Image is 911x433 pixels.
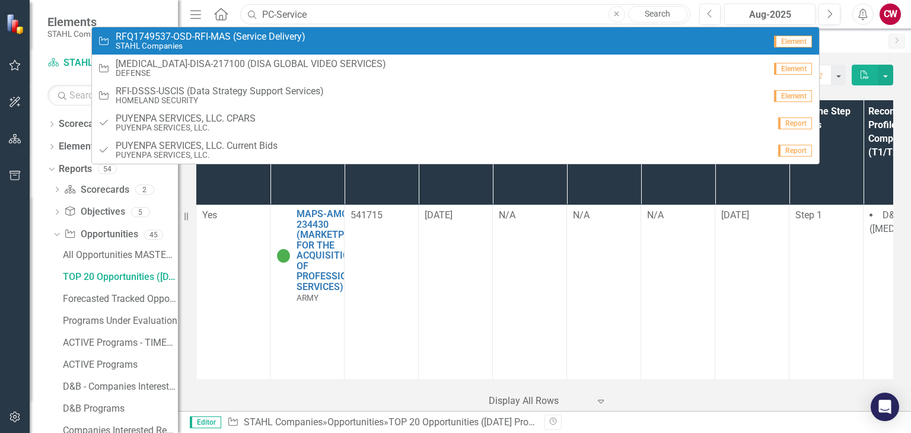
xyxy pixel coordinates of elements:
span: PUYENPA SERVICES, LLC. Current Bids [116,141,278,151]
small: DEFENSE [116,69,386,78]
span: Element [774,36,812,47]
a: Reports [59,163,92,176]
div: Aug-2025 [728,8,811,22]
a: Scorecards [64,183,129,197]
div: 2 [135,184,154,195]
a: PUYENPA SERVICES, LLC. Current BidsPUYENPA SERVICES, LLC.Report [92,136,820,164]
a: Forecasted Tracked Opportunities [60,289,178,308]
small: STAHL Companies [47,29,114,39]
a: Search [628,6,687,23]
span: ARMY [297,293,318,303]
div: 45 [144,230,163,240]
div: N/A [647,209,709,222]
span: Elements [47,15,114,29]
div: Programs Under Evaluation [63,316,178,326]
div: » » [227,416,536,429]
a: RFI-DSSS-USCIS (Data Strategy Support Services)HOMELAND SECURITYElement [92,82,820,109]
div: N/A [573,209,635,222]
a: D&B Programs [60,399,178,418]
div: D&B Programs [63,403,178,414]
div: 54 [98,164,117,174]
a: ACTIVE Programs [60,355,178,374]
div: Forecasted Tracked Opportunities [63,294,178,304]
img: ClearPoint Strategy [6,13,27,34]
a: STAHL Companies [244,416,323,428]
span: 541715 [351,209,383,221]
span: Report [778,117,812,129]
div: Open Intercom Messenger [871,393,899,421]
span: Element [774,63,812,75]
small: PUYENPA SERVICES, LLC. [116,151,278,160]
input: Search Below... [47,85,166,106]
span: Step 1 [795,209,822,221]
a: MAPS-AMC-234430 (MARKETPLACE FOR THE ACQUISITION OF PROFESSIONAL SERVICES) [297,209,367,292]
a: TOP 20 Opportunities ([DATE] Process) [60,268,178,286]
a: Objectives [64,205,125,219]
a: ACTIVE Programs - TIMELINE View [60,333,178,352]
a: Opportunities [64,228,138,241]
a: Programs Under Evaluation [60,311,178,330]
div: All Opportunities MASTER LIST [63,250,178,260]
span: RFI-DSSS-USCIS (Data Strategy Support Services) [116,86,324,97]
div: ACTIVE Programs [63,359,178,370]
div: TOP 20 Opportunities ([DATE] Process) [63,272,178,282]
a: PUYENPA SERVICES, LLC. CPARSPUYENPA SERVICES, LLC.Report [92,109,820,136]
span: Element [774,90,812,102]
a: Opportunities [327,416,384,428]
input: Search ClearPoint... [240,4,690,25]
div: TOP 20 Opportunities ([DATE] Process) [388,416,551,428]
button: Aug-2025 [724,4,816,25]
div: 5 [131,207,150,217]
div: N/A [499,209,560,222]
img: Active [276,249,291,263]
small: PUYENPA SERVICES, LLC. [116,123,256,132]
span: [MEDICAL_DATA]-DISA-217100 (DISA GLOBAL VIDEO SERVICES) [116,59,386,69]
span: Report [778,145,812,157]
span: PUYENPA SERVICES, LLC. CPARS [116,113,256,124]
a: STAHL Companies [47,56,166,70]
a: D&B - Companies Interested Report [60,377,178,396]
span: Yes [202,209,217,221]
a: Elements [59,140,98,154]
span: Editor [190,416,221,428]
div: D&B - Companies Interested Report [63,381,178,392]
button: CW [880,4,901,25]
div: ACTIVE Programs - TIMELINE View [63,338,178,348]
span: RFQ1749537-OSD-RFI-MAS (Service Delivery) [116,31,305,42]
span: [DATE] [425,209,453,221]
a: All Opportunities MASTER LIST [60,246,178,265]
small: STAHL Companies [116,42,305,50]
small: HOMELAND SECURITY [116,96,324,105]
a: Scorecards [59,117,107,131]
span: [DATE] [721,209,749,221]
a: RFQ1749537-OSD-RFI-MAS (Service Delivery)STAHL CompaniesElement [92,27,820,55]
a: [MEDICAL_DATA]-DISA-217100 (DISA GLOBAL VIDEO SERVICES)DEFENSEElement [92,55,820,82]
